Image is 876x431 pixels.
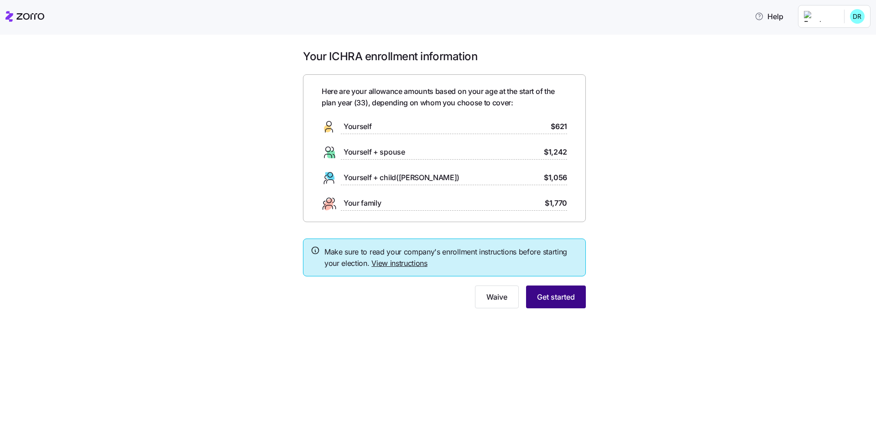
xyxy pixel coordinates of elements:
button: Get started [526,286,586,308]
button: Waive [475,286,519,308]
span: Your family [344,197,381,209]
span: Help [755,11,783,22]
span: Yourself + spouse [344,146,405,158]
span: $1,770 [545,197,567,209]
span: Waive [486,291,507,302]
span: Yourself + child([PERSON_NAME]) [344,172,459,183]
span: Here are your allowance amounts based on your age at the start of the plan year ( 33 ), depending... [322,86,567,109]
a: View instructions [371,259,428,268]
span: $1,056 [544,172,567,183]
button: Help [747,7,791,26]
span: Yourself [344,121,371,132]
span: Make sure to read your company's enrollment instructions before starting your election. [324,246,578,269]
span: $621 [551,121,567,132]
img: fd093e2bdb90700abee466f9f392cb12 [850,9,865,24]
span: $1,242 [544,146,567,158]
img: Employer logo [804,11,837,22]
h1: Your ICHRA enrollment information [303,49,586,63]
span: Get started [537,291,575,302]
